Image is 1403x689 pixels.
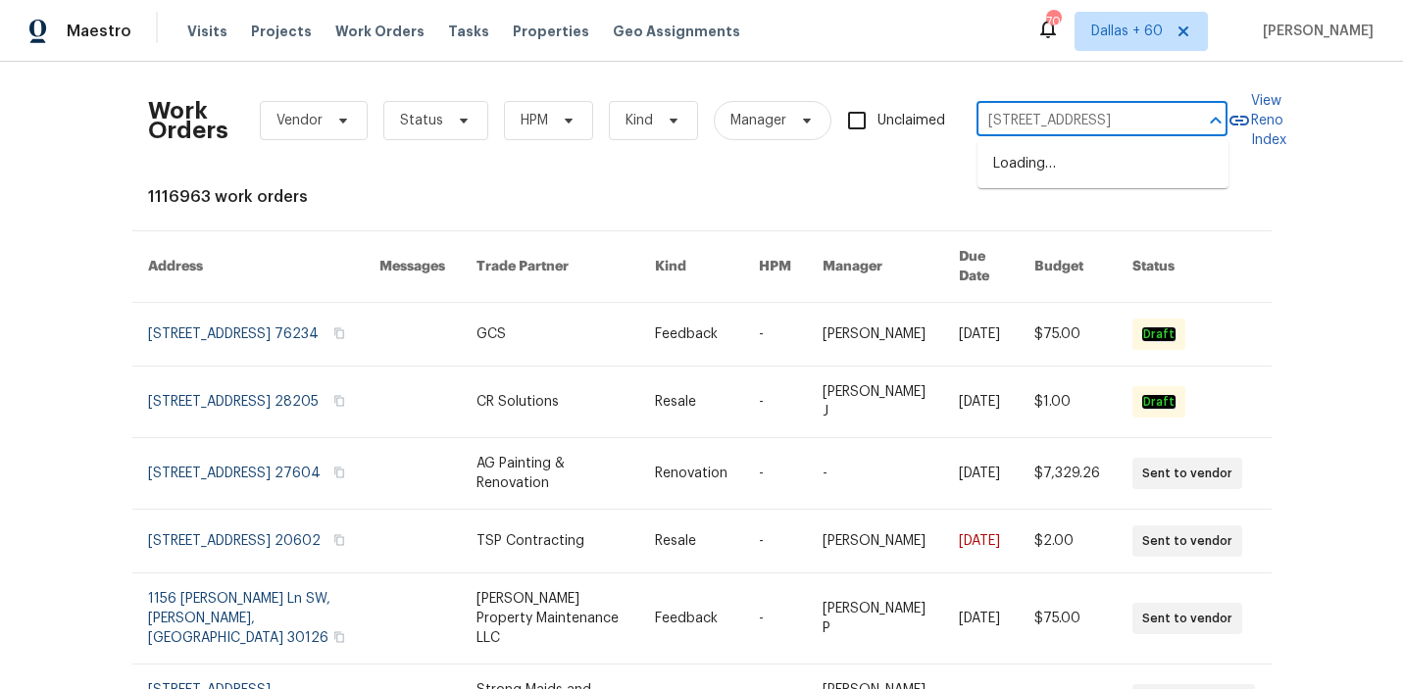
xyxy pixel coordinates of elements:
[448,25,489,38] span: Tasks
[461,573,639,664] td: [PERSON_NAME] Property Maintenance LLC
[335,22,425,41] span: Work Orders
[639,510,743,573] td: Resale
[132,231,365,303] th: Address
[330,392,348,410] button: Copy Address
[1091,22,1163,41] span: Dallas + 60
[1046,12,1060,31] div: 704
[743,367,807,438] td: -
[330,628,348,646] button: Copy Address
[330,324,348,342] button: Copy Address
[461,438,639,510] td: AG Painting & Renovation
[807,303,943,367] td: [PERSON_NAME]
[67,22,131,41] span: Maestro
[639,303,743,367] td: Feedback
[613,22,740,41] span: Geo Assignments
[639,438,743,510] td: Renovation
[807,573,943,664] td: [PERSON_NAME] P
[743,510,807,573] td: -
[461,510,639,573] td: TSP Contracting
[251,22,312,41] span: Projects
[461,303,639,367] td: GCS
[807,367,943,438] td: [PERSON_NAME] J
[400,111,443,130] span: Status
[730,111,786,130] span: Manager
[743,303,807,367] td: -
[461,231,639,303] th: Trade Partner
[807,510,943,573] td: [PERSON_NAME]
[461,367,639,438] td: CR Solutions
[639,367,743,438] td: Resale
[1255,22,1374,41] span: [PERSON_NAME]
[330,531,348,549] button: Copy Address
[330,464,348,481] button: Copy Address
[977,106,1173,136] input: Enter in an address
[148,101,228,140] h2: Work Orders
[639,231,743,303] th: Kind
[1117,231,1271,303] th: Status
[521,111,548,130] span: HPM
[807,438,943,510] td: -
[943,231,1019,303] th: Due Date
[187,22,227,41] span: Visits
[1019,231,1117,303] th: Budget
[639,573,743,664] td: Feedback
[977,140,1228,188] div: Loading…
[743,438,807,510] td: -
[877,111,945,131] span: Unclaimed
[743,573,807,664] td: -
[513,22,589,41] span: Properties
[1228,91,1286,150] a: View Reno Index
[1202,107,1229,134] button: Close
[276,111,323,130] span: Vendor
[807,231,943,303] th: Manager
[364,231,461,303] th: Messages
[148,187,1256,207] div: 1116963 work orders
[626,111,653,130] span: Kind
[743,231,807,303] th: HPM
